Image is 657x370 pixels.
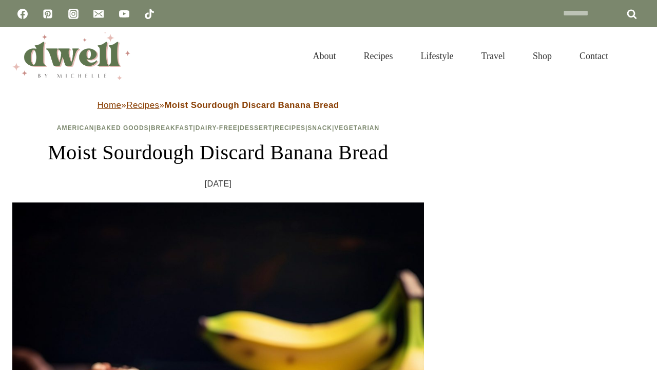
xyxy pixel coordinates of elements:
[88,4,109,24] a: Email
[96,124,149,132] a: Baked Goods
[407,38,468,74] a: Lifestyle
[519,38,566,74] a: Shop
[57,124,94,132] a: American
[12,137,424,168] h1: Moist Sourdough Discard Banana Bread
[164,100,339,110] strong: Moist Sourdough Discard Banana Bread
[37,4,58,24] a: Pinterest
[299,38,350,74] a: About
[12,32,130,80] img: DWELL by michelle
[126,100,159,110] a: Recipes
[97,100,121,110] a: Home
[151,124,193,132] a: Breakfast
[350,38,407,74] a: Recipes
[63,4,84,24] a: Instagram
[334,124,379,132] a: Vegetarian
[205,176,232,192] time: [DATE]
[240,124,273,132] a: Dessert
[139,4,160,24] a: TikTok
[12,4,33,24] a: Facebook
[275,124,305,132] a: Recipes
[307,124,332,132] a: Snack
[114,4,134,24] a: YouTube
[97,100,339,110] span: » »
[566,38,622,74] a: Contact
[299,38,622,74] nav: Primary Navigation
[468,38,519,74] a: Travel
[57,124,379,132] span: | | | | | | |
[196,124,238,132] a: Dairy-Free
[627,47,645,65] button: View Search Form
